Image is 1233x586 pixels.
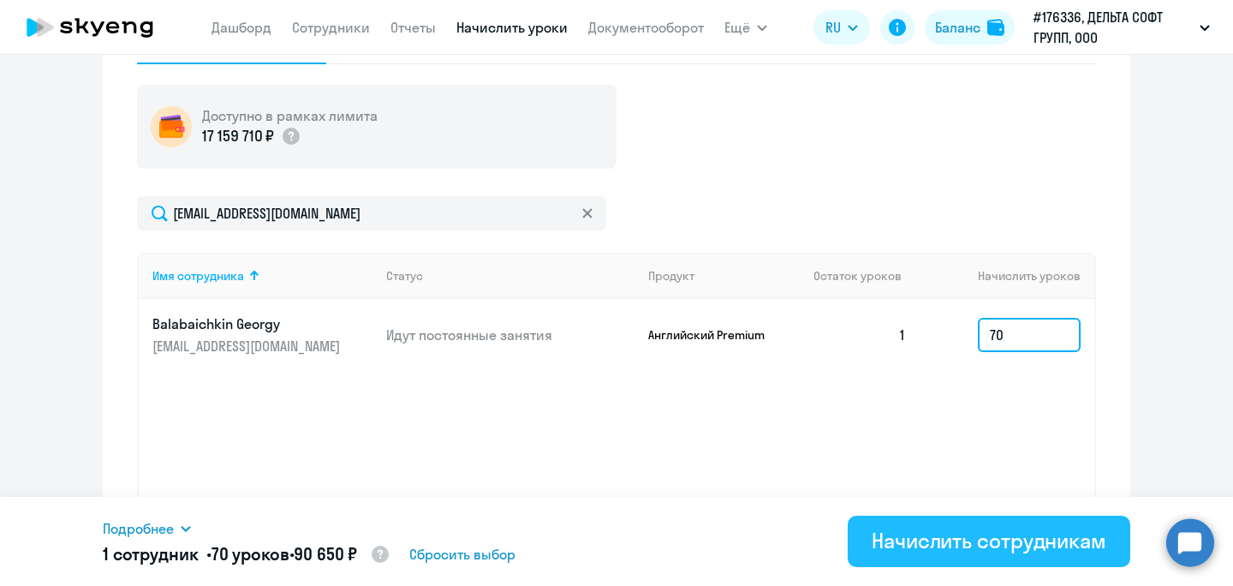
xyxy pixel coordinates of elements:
a: Начислить уроки [456,19,568,36]
a: Отчеты [390,19,436,36]
button: #176336, ДЕЛЬТА СОФТ ГРУПП, ООО [1025,7,1218,48]
span: 90 650 ₽ [294,543,357,565]
span: Остаток уроков [813,268,902,284]
p: Английский Premium [648,327,777,343]
input: Поиск по имени, email, продукту или статусу [137,196,606,230]
img: balance [987,19,1004,36]
span: 70 уроков [211,543,289,565]
img: wallet-circle.png [151,106,192,147]
h5: 1 сотрудник • • [103,542,390,568]
p: Balabaichkin Georgy [152,314,344,333]
p: 17 159 710 ₽ [202,125,274,147]
a: Сотрудники [292,19,370,36]
span: Сбросить выбор [409,544,515,565]
span: Подробнее [103,518,174,539]
button: Начислить сотрудникам [848,516,1130,567]
button: Балансbalance [925,10,1015,45]
span: RU [825,17,841,38]
th: Начислить уроков [920,253,1094,299]
button: RU [813,10,870,45]
div: Продукт [648,268,801,284]
div: Остаток уроков [813,268,920,284]
div: Имя сотрудника [152,268,244,284]
div: Начислить сотрудникам [872,527,1106,554]
span: Ещё [724,17,750,38]
div: Продукт [648,268,694,284]
p: [EMAIL_ADDRESS][DOMAIN_NAME] [152,337,344,356]
td: 1 [800,299,920,371]
div: Баланс [935,17,980,38]
a: Документооборот [588,19,704,36]
div: Имя сотрудника [152,268,372,284]
a: Balabaichkin Georgy[EMAIL_ADDRESS][DOMAIN_NAME] [152,314,372,356]
a: Дашборд [211,19,271,36]
button: Ещё [724,10,767,45]
div: Статус [386,268,423,284]
div: Статус [386,268,634,284]
p: Идут постоянные занятия [386,326,634,344]
p: #176336, ДЕЛЬТА СОФТ ГРУПП, ООО [1033,7,1193,48]
h5: Доступно в рамках лимита [202,106,378,125]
